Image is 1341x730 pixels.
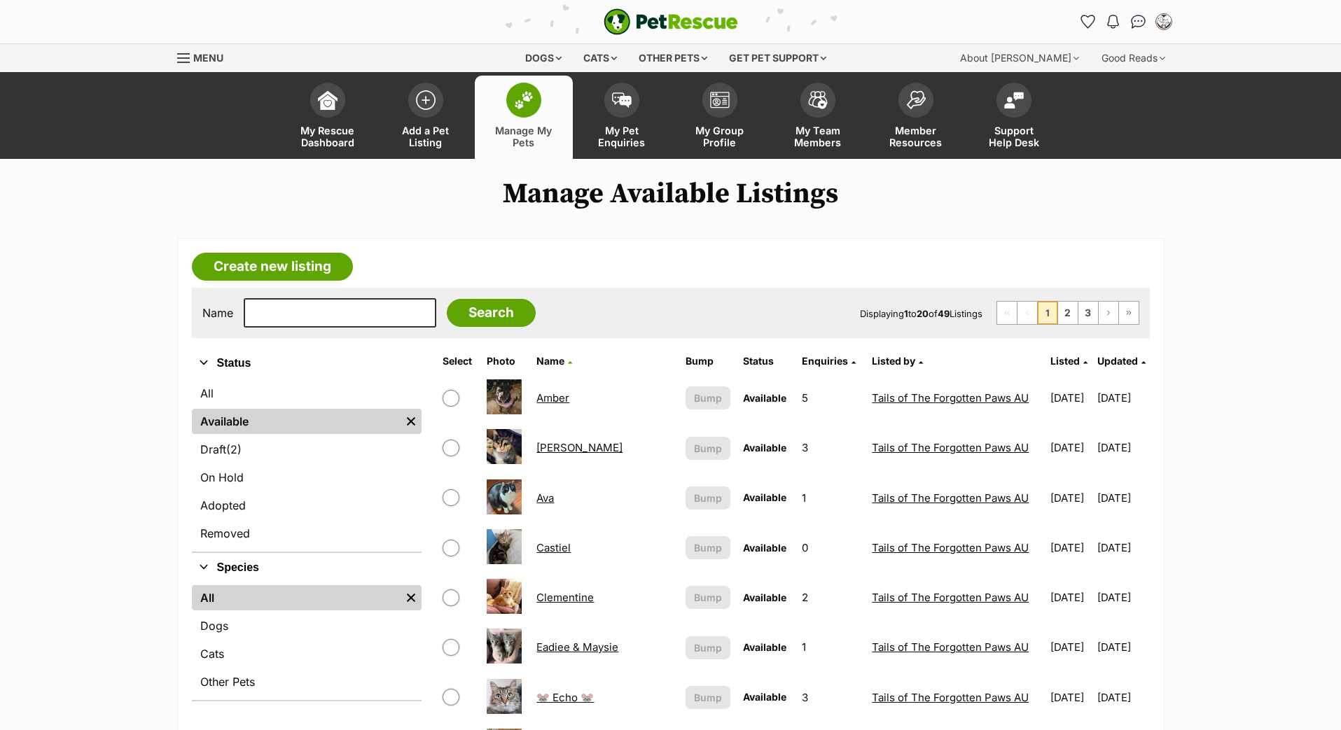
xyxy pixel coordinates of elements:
[786,125,849,148] span: My Team Members
[1097,355,1146,367] a: Updated
[796,474,865,522] td: 1
[1097,474,1148,522] td: [DATE]
[1050,355,1088,367] a: Listed
[1045,673,1096,722] td: [DATE]
[1004,92,1024,108] img: help-desk-icon-fdf02630f3aa405de69fd3d07c3f3aa587a6932b1a1747fa1d2bba05be0121f9.svg
[796,673,865,722] td: 3
[686,636,730,659] button: Bump
[872,355,915,367] span: Listed by
[1038,302,1057,324] span: Page 1
[680,350,736,372] th: Bump
[1097,374,1148,422] td: [DATE]
[573,76,671,159] a: My Pet Enquiries
[917,308,929,319] strong: 20
[872,541,1029,554] a: Tails of The Forgotten Paws AU
[536,355,564,367] span: Name
[515,44,571,72] div: Dogs
[867,76,965,159] a: Member Resources
[447,299,536,327] input: Search
[1045,573,1096,622] td: [DATE]
[686,586,730,609] button: Bump
[950,44,1089,72] div: About [PERSON_NAME]
[737,350,795,372] th: Status
[938,308,950,319] strong: 49
[872,591,1029,604] a: Tails of The Forgotten Paws AU
[671,76,769,159] a: My Group Profile
[192,253,353,281] a: Create new listing
[769,76,867,159] a: My Team Members
[1045,623,1096,671] td: [DATE]
[1097,423,1148,472] td: [DATE]
[1131,15,1146,29] img: chat-41dd97257d64d25036548639549fe6c8038ab92f7586957e7f3b1b290dea8141.svg
[536,541,571,554] a: Castiel
[904,308,908,319] strong: 1
[694,540,722,555] span: Bump
[743,491,786,503] span: Available
[192,669,422,694] a: Other Pets
[982,125,1045,148] span: Support Help Desk
[686,386,730,409] button: Bump
[686,536,730,559] button: Bump
[192,437,422,462] a: Draft
[590,125,653,148] span: My Pet Enquiries
[872,491,1029,505] a: Tails of The Forgotten Paws AU
[796,524,865,572] td: 0
[997,302,1017,324] span: First page
[536,491,554,505] a: Ava
[1127,10,1150,33] a: Conversations
[694,590,722,605] span: Bump
[226,441,242,458] span: (2)
[612,92,632,108] img: pet-enquiries-icon-7e3ad2cf08bfb03b45e93fb7055b45f3efa6380592205ae92323e6603595dc1f.svg
[808,91,828,109] img: team-members-icon-5396bd8760b3fe7c0b43da4ab00e1e3bb1a5d9ba89233759b79545d2d3fc5d0d.svg
[192,521,422,546] a: Removed
[906,90,926,109] img: member-resources-icon-8e73f808a243e03378d46382f2149f9095a855e16c252ad45f914b54edf8863c.svg
[694,640,722,655] span: Bump
[802,355,848,367] span: translation missing: en.admin.listings.index.attributes.enquiries
[192,409,401,434] a: Available
[1045,474,1096,522] td: [DATE]
[884,125,947,148] span: Member Resources
[743,442,786,454] span: Available
[1045,423,1096,472] td: [DATE]
[1157,15,1171,29] img: Tails of The Forgotten Paws AU profile pic
[743,641,786,653] span: Available
[743,691,786,703] span: Available
[965,76,1063,159] a: Support Help Desk
[1153,10,1175,33] button: My account
[536,591,594,604] a: Clementine
[996,301,1139,325] nav: Pagination
[192,378,422,552] div: Status
[192,465,422,490] a: On Hold
[872,391,1029,405] a: Tails of The Forgotten Paws AU
[872,640,1029,654] a: Tails of The Forgotten Paws AU
[1077,10,1175,33] ul: Account quick links
[536,441,623,454] a: [PERSON_NAME]
[536,391,569,405] a: Amber
[1092,44,1175,72] div: Good Reads
[1102,10,1125,33] button: Notifications
[743,591,786,603] span: Available
[192,381,422,406] a: All
[318,90,338,110] img: dashboard-icon-eb2f2d2d3e046f16d808141f083e7271f6b2e854fb5c12c21221c1fb7104beca.svg
[192,493,422,518] a: Adopted
[536,640,618,654] a: Eadiee & Maysie
[192,582,422,700] div: Species
[796,573,865,622] td: 2
[536,691,594,704] a: 🐭 Echo 🐭
[1097,573,1148,622] td: [DATE]
[1078,302,1098,324] a: Page 3
[688,125,751,148] span: My Group Profile
[872,355,923,367] a: Listed by
[296,125,359,148] span: My Rescue Dashboard
[1119,302,1139,324] a: Last page
[694,690,722,705] span: Bump
[192,585,401,610] a: All
[872,441,1029,454] a: Tails of The Forgotten Paws AU
[192,354,422,372] button: Status
[377,76,475,159] a: Add a Pet Listing
[694,391,722,405] span: Bump
[796,374,865,422] td: 5
[719,44,836,72] div: Get pet support
[686,437,730,460] button: Bump
[394,125,457,148] span: Add a Pet Listing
